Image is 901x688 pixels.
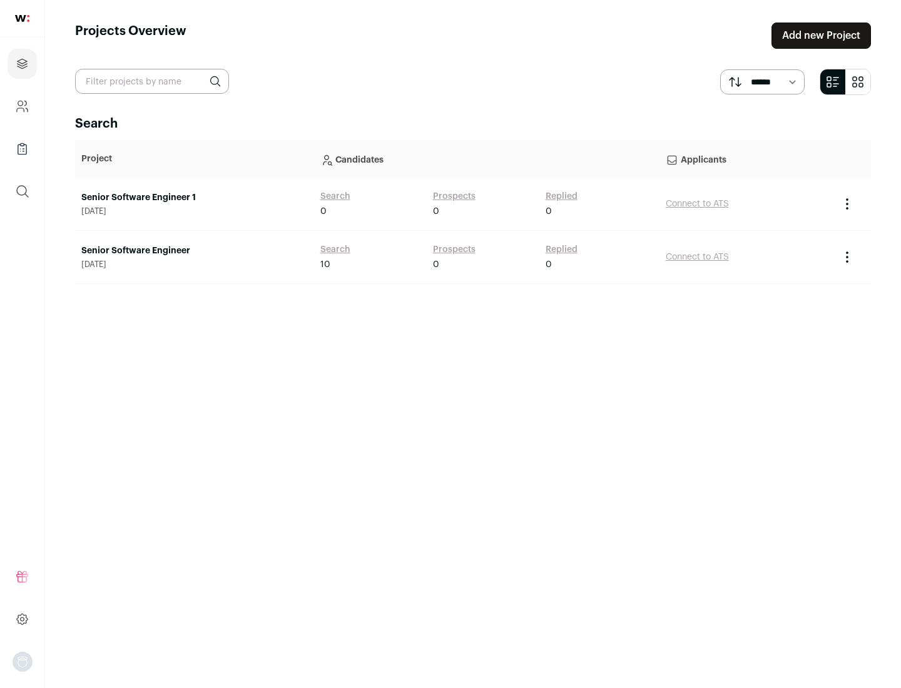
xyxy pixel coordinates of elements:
[75,23,186,49] h1: Projects Overview
[546,243,578,256] a: Replied
[666,200,729,208] a: Connect to ATS
[81,191,308,204] a: Senior Software Engineer 1
[320,205,327,218] span: 0
[840,196,855,211] button: Project Actions
[666,146,827,171] p: Applicants
[15,15,29,22] img: wellfound-shorthand-0d5821cbd27db2630d0214b213865d53afaa358527fdda9d0ea32b1df1b89c2c.svg
[433,205,439,218] span: 0
[546,205,552,218] span: 0
[81,153,308,165] p: Project
[840,250,855,265] button: Project Actions
[546,258,552,271] span: 0
[81,206,308,216] span: [DATE]
[546,190,578,203] a: Replied
[13,652,33,672] img: nopic.png
[433,258,439,271] span: 0
[75,69,229,94] input: Filter projects by name
[13,652,33,672] button: Open dropdown
[433,190,476,203] a: Prospects
[81,260,308,270] span: [DATE]
[75,115,871,133] h2: Search
[771,23,871,49] a: Add new Project
[8,134,37,164] a: Company Lists
[8,91,37,121] a: Company and ATS Settings
[433,243,476,256] a: Prospects
[81,245,308,257] a: Senior Software Engineer
[666,253,729,261] a: Connect to ATS
[320,190,350,203] a: Search
[320,258,330,271] span: 10
[8,49,37,79] a: Projects
[320,146,653,171] p: Candidates
[320,243,350,256] a: Search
